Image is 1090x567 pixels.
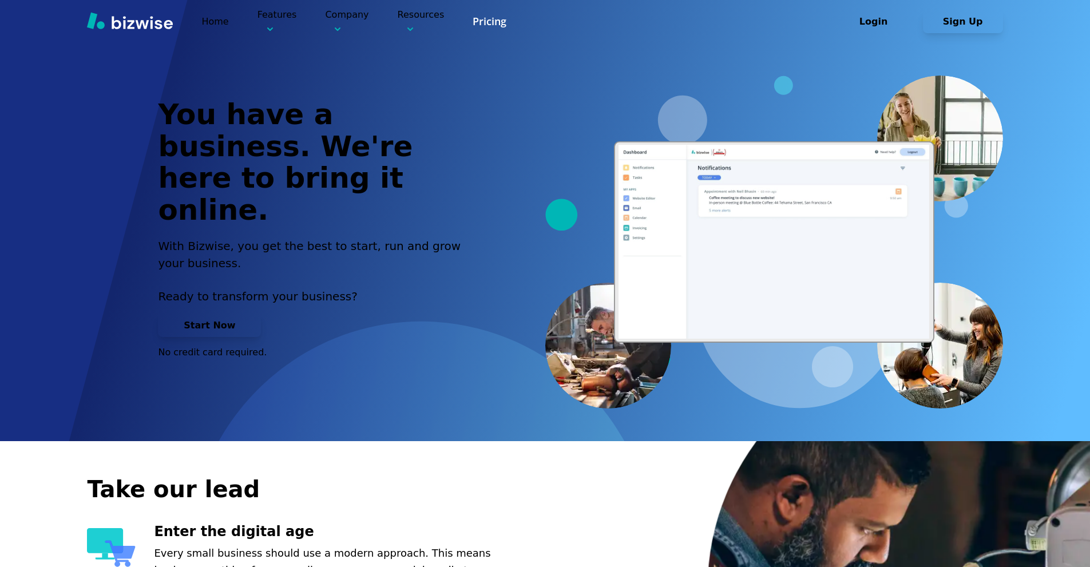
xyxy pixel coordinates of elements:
[834,16,923,27] a: Login
[158,346,474,359] p: No credit card required.
[87,12,173,29] img: Bizwise Logo
[158,314,261,337] button: Start Now
[257,8,297,35] p: Features
[398,8,445,35] p: Resources
[473,14,506,29] a: Pricing
[923,10,1003,33] button: Sign Up
[87,474,945,505] h2: Take our lead
[923,16,1003,27] a: Sign Up
[87,528,136,567] img: Enter the digital age Icon
[834,10,914,33] button: Login
[201,16,228,27] a: Home
[158,288,474,305] p: Ready to transform your business?
[158,320,261,331] a: Start Now
[154,522,516,541] h3: Enter the digital age
[325,8,368,35] p: Company
[158,237,474,272] h2: With Bizwise, you get the best to start, run and grow your business.
[158,99,474,226] h1: You have a business. We're here to bring it online.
